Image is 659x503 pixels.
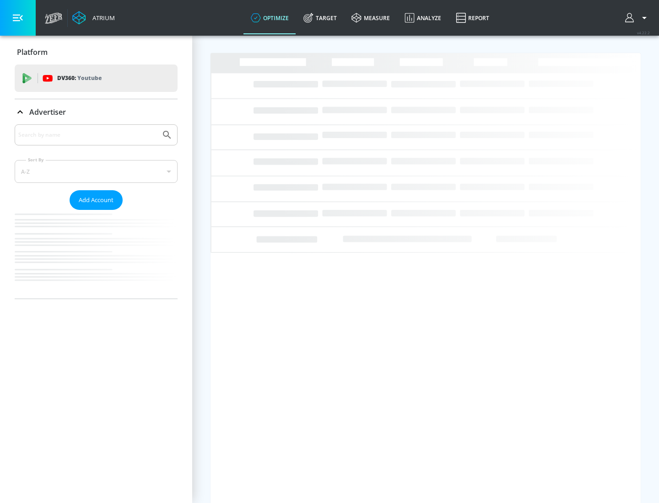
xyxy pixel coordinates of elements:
[29,107,66,117] p: Advertiser
[637,30,650,35] span: v 4.22.2
[70,190,123,210] button: Add Account
[57,73,102,83] p: DV360:
[397,1,448,34] a: Analyze
[77,73,102,83] p: Youtube
[15,124,178,299] div: Advertiser
[243,1,296,34] a: optimize
[79,195,113,205] span: Add Account
[15,39,178,65] div: Platform
[89,14,115,22] div: Atrium
[72,11,115,25] a: Atrium
[296,1,344,34] a: Target
[15,160,178,183] div: A-Z
[15,99,178,125] div: Advertiser
[15,210,178,299] nav: list of Advertiser
[26,157,46,163] label: Sort By
[17,47,48,57] p: Platform
[448,1,497,34] a: Report
[18,129,157,141] input: Search by name
[15,64,178,92] div: DV360: Youtube
[344,1,397,34] a: measure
